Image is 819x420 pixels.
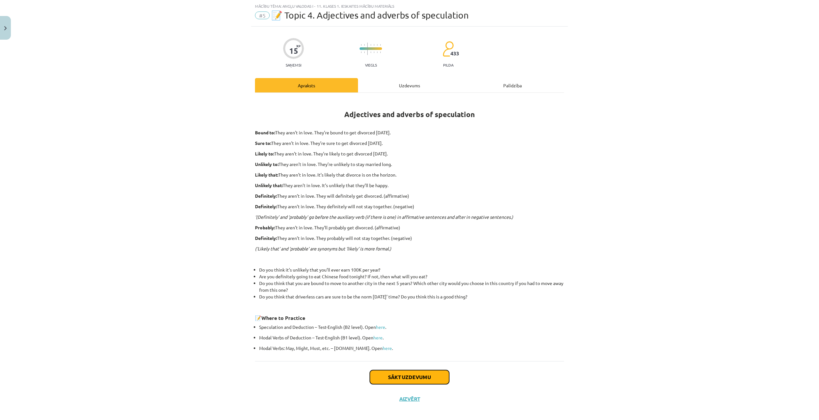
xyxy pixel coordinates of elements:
li: Do you think that you are bound to move to another city in the next 5 years? Which other city wou... [259,280,564,293]
a: here [373,335,383,340]
strong: Likely to: [255,151,274,156]
span: 📝 Topic 4. Adjectives and adverbs of speculation [271,10,469,20]
img: icon-short-line-57e1e144782c952c97e751825c79c345078a6d821885a25fce030b3d8c18986b.svg [370,44,371,46]
strong: Adjectives and adverbs of speculation [344,110,475,119]
div: Uzdevums [358,78,461,92]
button: Aizvērt [397,396,422,402]
p: They aren’t in love. They probably will not stay together. (negative) [255,235,564,242]
strong: Definitely: [255,193,277,199]
h3: 📝 [255,310,564,322]
li: Do you think it’s unlikely that you’ll ever earn 100K per year? [259,266,564,273]
img: icon-short-line-57e1e144782c952c97e751825c79c345078a6d821885a25fce030b3d8c18986b.svg [361,52,362,53]
img: icon-short-line-57e1e144782c952c97e751825c79c345078a6d821885a25fce030b3d8c18986b.svg [380,52,381,53]
img: icon-short-line-57e1e144782c952c97e751825c79c345078a6d821885a25fce030b3d8c18986b.svg [380,44,381,46]
span: XP [296,44,300,48]
p: pilda [443,63,453,67]
p: They aren’t in love. They’re likely to get divorced [DATE]. [255,150,564,157]
strong: Sure to: [255,140,271,146]
img: icon-short-line-57e1e144782c952c97e751825c79c345078a6d821885a25fce030b3d8c18986b.svg [361,44,362,46]
div: Mācību tēma: Angļu valodas i - 11. klases 1. ieskaites mācību materiāls [255,4,564,8]
p: Speculation and Deduction – Test-English (B2 level). Open . [259,324,564,330]
strong: Definitely: [255,203,277,209]
p: They aren’t in love. They’re unlikely to stay married long. [255,161,564,168]
strong: Unlikely to: [255,161,279,167]
strong: Unlikely that: [255,182,283,188]
strong: Where to Practice [261,314,305,321]
em: ‘(Definitely’ and ‘probably’ go before the auxiliary verb (if there is one) in affirmative senten... [255,214,513,220]
div: Apraksts [255,78,358,92]
img: icon-short-line-57e1e144782c952c97e751825c79c345078a6d821885a25fce030b3d8c18986b.svg [377,52,378,53]
strong: Definitely: [255,235,277,241]
a: here [376,324,385,330]
strong: Bound to: [255,130,275,135]
img: icon-long-line-d9ea69661e0d244f92f715978eff75569469978d946b2353a9bb055b3ed8787d.svg [367,43,368,55]
button: Sākt uzdevumu [370,370,449,384]
p: They aren’t in love. They’ll probably get divorced. (affirmative) [255,224,564,231]
li: Do you think that driverless cars are sure to be the norm [DATE]’ time? Do you think this is a go... [259,293,564,307]
p: They aren’t in love. It’s likely that divorce is on the horizon. [255,171,564,178]
img: icon-short-line-57e1e144782c952c97e751825c79c345078a6d821885a25fce030b3d8c18986b.svg [370,52,371,53]
p: Modal Verbs of Deduction – Test-English (B1 level). Open . [259,334,564,341]
img: icon-close-lesson-0947bae3869378f0d4975bcd49f059093ad1ed9edebbc8119c70593378902aed.svg [4,26,7,30]
a: here [383,345,392,351]
img: icon-short-line-57e1e144782c952c97e751825c79c345078a6d821885a25fce030b3d8c18986b.svg [377,44,378,46]
img: icon-short-line-57e1e144782c952c97e751825c79c345078a6d821885a25fce030b3d8c18986b.svg [364,52,365,53]
strong: Likely that: [255,172,278,178]
p: Viegls [365,63,377,67]
p: They aren’t in love. They will definitely get divorced. (affirmative) [255,193,564,199]
span: 433 [450,51,459,56]
div: 15 [289,46,298,55]
div: Palīdzība [461,78,564,92]
p: They aren’t in love. It’s unlikely that they’ll be happy. [255,182,564,189]
li: Are you definitely going to eat Chinese food tonight? If not, then what will you eat? [259,273,564,280]
em: (‘Likely that’ and ‘probable’ are synonyms but ‘likely’ is more formal.) [255,246,391,251]
p: They aren’t in love. They’re sure to get divorced [DATE]. [255,140,564,147]
p: They aren’t in love. They definitely will not stay together. (negative) [255,203,564,210]
p: They aren’t in love. They’re bound to get divorced [DATE]. [255,129,564,136]
img: icon-short-line-57e1e144782c952c97e751825c79c345078a6d821885a25fce030b3d8c18986b.svg [364,44,365,46]
p: Modal Verbs: May, Might, Must, etc. – [DOMAIN_NAME]. Open . [259,345,564,352]
p: Saņemsi [283,63,304,67]
strong: Probably: [255,225,275,230]
span: #5 [255,12,270,19]
img: students-c634bb4e5e11cddfef0936a35e636f08e4e9abd3cc4e673bd6f9a4125e45ecb1.svg [442,41,454,57]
